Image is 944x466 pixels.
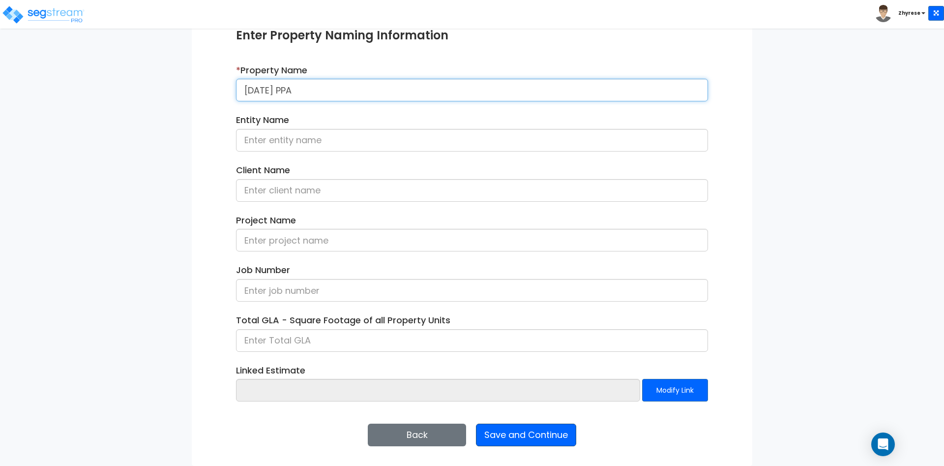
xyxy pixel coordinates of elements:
[236,364,305,377] label: Linked Estimate
[236,214,296,227] label: Project Name
[368,424,466,446] button: Back
[871,433,895,456] div: Open Intercom Messenger
[642,379,708,402] button: Modify Link
[236,279,708,302] input: Enter job number
[476,424,576,446] button: Save and Continue
[236,264,290,277] label: Job Number
[236,129,708,152] input: Enter entity name
[236,314,450,327] label: Total GLA - Square Footage of all Property Units
[236,329,708,352] input: Enter Total GLA
[236,79,708,101] input: Enter property name
[898,9,920,17] b: Zhyrese
[236,27,708,44] div: Enter Property Naming Information
[236,229,708,251] input: Enter project name
[236,164,290,177] label: Client Name
[1,5,85,25] img: logo_pro_r.png
[236,114,289,126] label: Entity Name
[236,64,307,77] label: Property Name
[875,5,892,22] img: avatar.png
[236,179,708,202] input: Enter client name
